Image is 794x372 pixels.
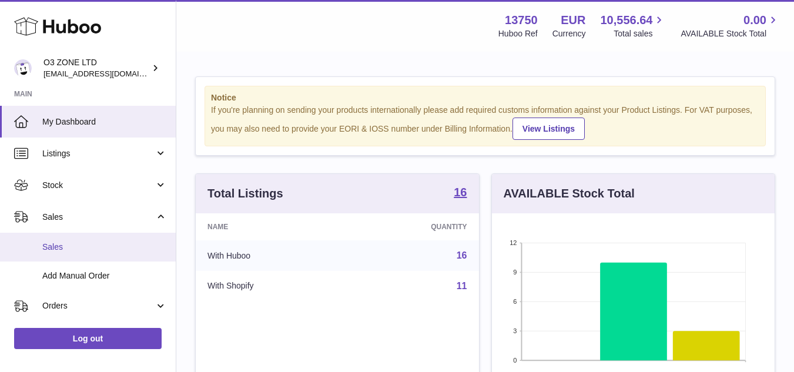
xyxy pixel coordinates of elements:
[552,28,586,39] div: Currency
[43,57,149,79] div: O3 ZONE LTD
[513,327,517,334] text: 3
[498,28,538,39] div: Huboo Ref
[349,213,479,240] th: Quantity
[681,28,780,39] span: AVAILABLE Stock Total
[196,271,349,301] td: With Shopify
[457,250,467,260] a: 16
[505,12,538,28] strong: 13750
[42,270,167,281] span: Add Manual Order
[513,357,517,364] text: 0
[42,300,155,311] span: Orders
[211,105,759,140] div: If you're planning on sending your products internationally please add required customs informati...
[513,298,517,305] text: 6
[43,69,173,78] span: [EMAIL_ADDRESS][DOMAIN_NAME]
[600,12,666,39] a: 10,556.64 Total sales
[42,148,155,159] span: Listings
[512,118,585,140] a: View Listings
[42,242,167,253] span: Sales
[42,212,155,223] span: Sales
[457,281,467,291] a: 11
[207,186,283,202] h3: Total Listings
[14,328,162,349] a: Log out
[614,28,666,39] span: Total sales
[196,240,349,271] td: With Huboo
[454,186,467,198] strong: 16
[600,12,652,28] span: 10,556.64
[513,269,517,276] text: 9
[743,12,766,28] span: 0.00
[14,59,32,77] img: internalAdmin-13750@internal.huboo.com
[681,12,780,39] a: 0.00 AVAILABLE Stock Total
[454,186,467,200] a: 16
[504,186,635,202] h3: AVAILABLE Stock Total
[42,180,155,191] span: Stock
[561,12,585,28] strong: EUR
[211,92,759,103] strong: Notice
[42,116,167,128] span: My Dashboard
[196,213,349,240] th: Name
[510,239,517,246] text: 12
